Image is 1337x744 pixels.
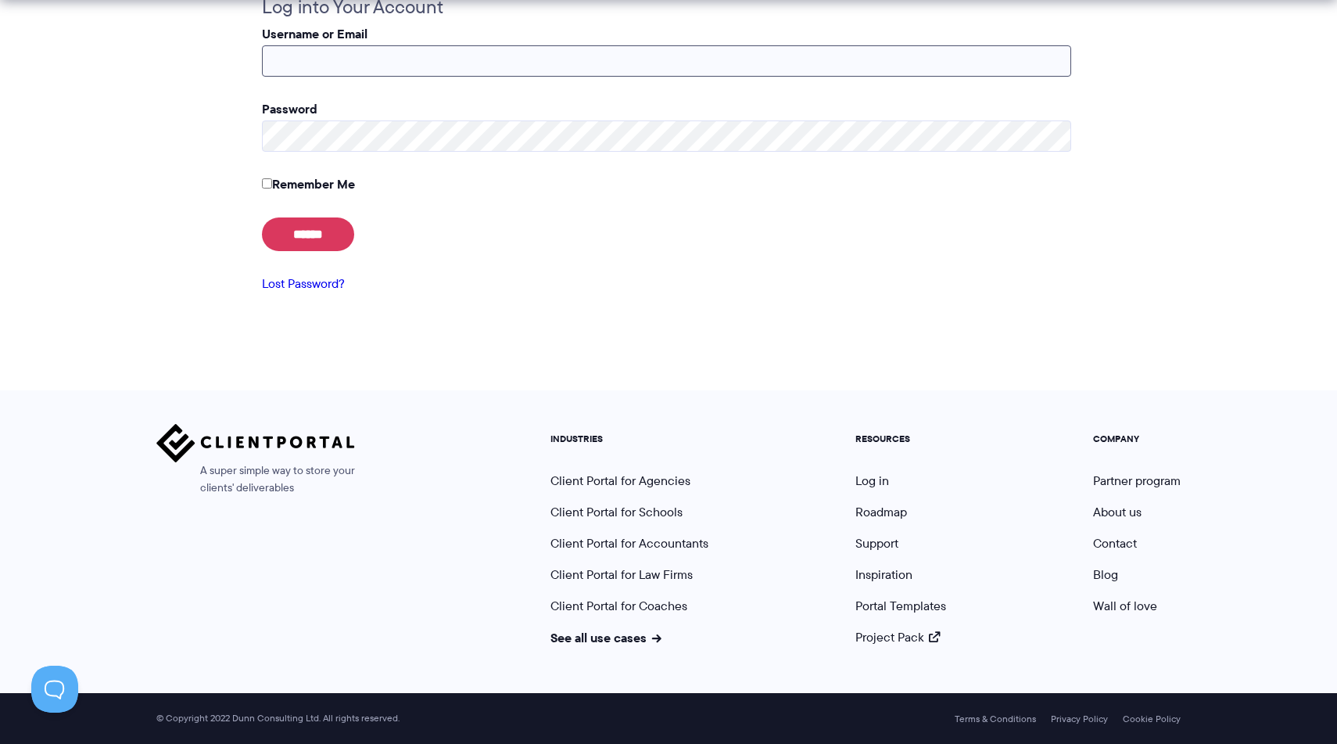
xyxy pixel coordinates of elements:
[262,178,272,189] input: Remember Me
[855,628,940,646] a: Project Pack
[855,566,912,584] a: Inspiration
[262,275,345,293] a: Lost Password?
[550,534,708,552] a: Client Portal for Accountants
[1093,534,1137,552] a: Contact
[1093,566,1118,584] a: Blog
[855,433,946,444] h5: RESOURCES
[262,174,355,193] label: Remember Me
[149,713,407,724] span: © Copyright 2022 Dunn Consulting Ltd. All rights reserved.
[855,534,898,552] a: Support
[955,713,1036,724] a: Terms & Conditions
[262,24,367,43] label: Username or Email
[1093,472,1181,490] a: Partner program
[1093,597,1157,615] a: Wall of love
[550,472,690,490] a: Client Portal for Agencies
[550,566,693,584] a: Client Portal for Law Firms
[855,472,889,490] a: Log in
[156,462,355,497] span: A super simple way to store your clients' deliverables
[855,597,946,615] a: Portal Templates
[1093,503,1142,521] a: About us
[31,666,78,713] iframe: Toggle Customer Support
[550,597,687,615] a: Client Portal for Coaches
[1093,433,1181,444] h5: COMPANY
[1123,713,1181,724] a: Cookie Policy
[1051,713,1108,724] a: Privacy Policy
[855,503,907,521] a: Roadmap
[550,628,661,647] a: See all use cases
[550,433,708,444] h5: INDUSTRIES
[550,503,683,521] a: Client Portal for Schools
[262,99,317,118] label: Password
